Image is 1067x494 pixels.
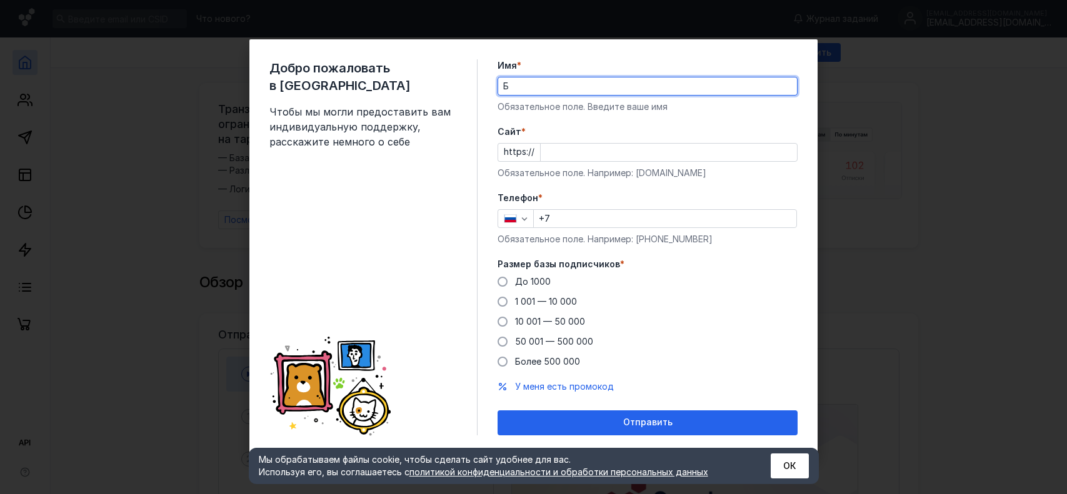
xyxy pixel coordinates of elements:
div: Обязательное поле. Например: [PHONE_NUMBER] [498,233,798,245]
button: ОК [771,453,809,478]
div: Обязательное поле. Введите ваше имя [498,101,798,113]
span: 1 001 — 10 000 [515,296,577,307]
div: Обязательное поле. Например: [DOMAIN_NAME] [498,167,798,179]
span: Телефон [498,192,538,204]
button: У меня есть промокод [515,380,614,393]
span: Чтобы мы могли предоставить вам индивидуальную поддержку, расскажите немного о себе [269,104,457,149]
span: Размер базы подписчиков [498,258,620,270]
span: Отправить [623,417,673,428]
a: политикой конфиденциальности и обработки персональных данных [409,467,708,477]
span: Более 500 000 [515,356,580,367]
span: 50 001 — 500 000 [515,336,593,347]
span: 10 001 — 50 000 [515,316,585,327]
span: Добро пожаловать в [GEOGRAPHIC_DATA] [269,59,457,94]
span: У меня есть промокод [515,381,614,392]
span: Имя [498,59,517,72]
div: Мы обрабатываем файлы cookie, чтобы сделать сайт удобнее для вас. Используя его, вы соглашаетесь c [259,453,740,478]
span: До 1000 [515,276,551,287]
button: Отправить [498,410,798,435]
span: Cайт [498,126,521,138]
